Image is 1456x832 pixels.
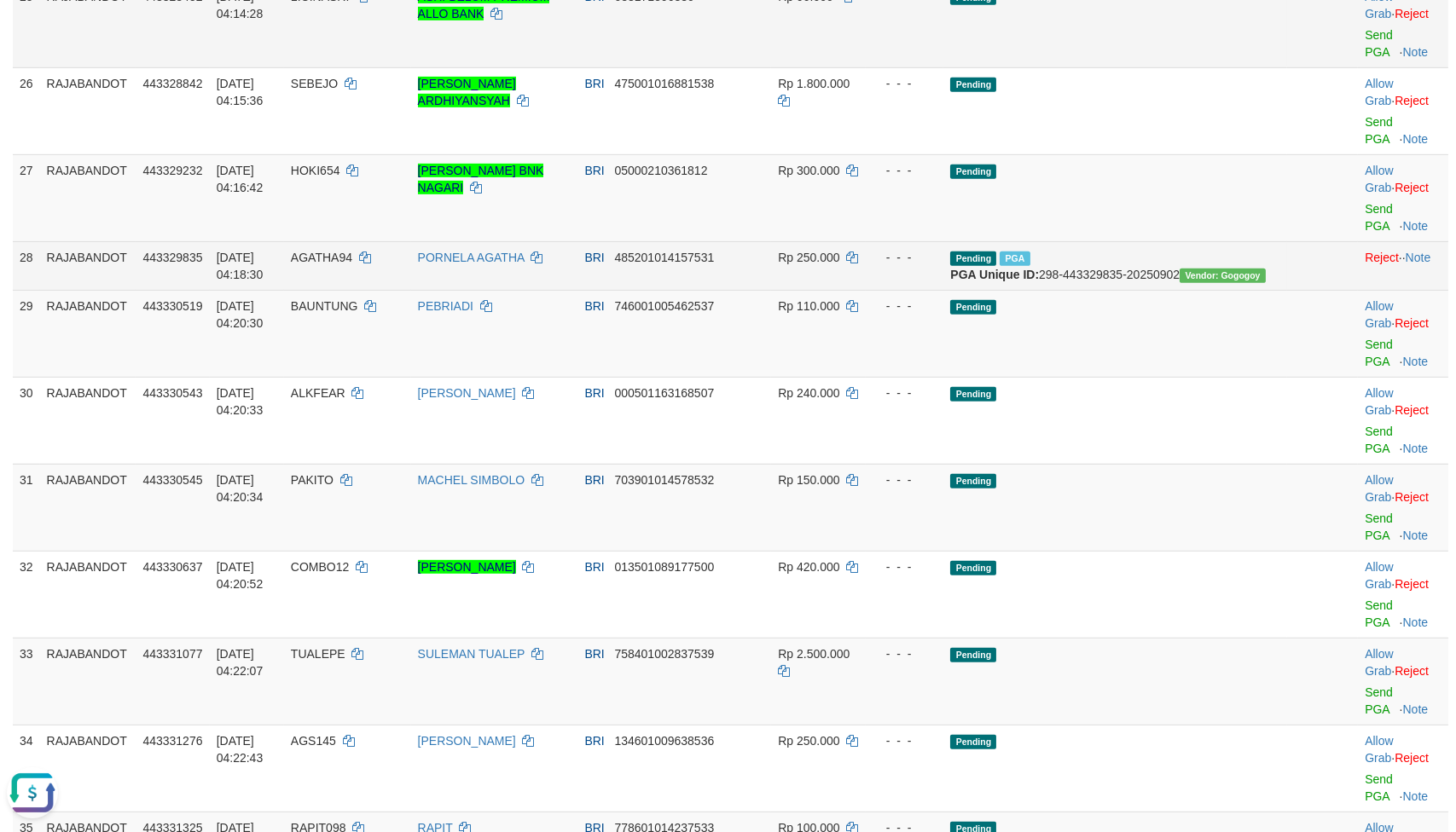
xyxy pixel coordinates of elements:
[873,558,937,575] div: - - -
[13,290,40,377] td: 29
[1365,299,1395,330] span: ·
[418,251,525,264] a: PORNELA AGATHA
[943,241,1287,290] td: 298-443329835-20250902
[1365,511,1393,542] a: Send PGA
[291,77,338,90] span: SEBEJO
[950,561,996,575] span: Pending
[1365,425,1393,455] a: Send PGA
[1403,615,1429,629] a: Note
[1358,638,1448,725] td: ·
[1365,164,1395,194] span: ·
[778,77,850,90] span: Rp 1.800.000
[614,473,714,487] span: Copy 703901014578532 to clipboard
[13,241,40,290] td: 28
[778,473,839,487] span: Rp 150.000
[418,164,544,194] a: [PERSON_NAME] BNK NAGARI
[1365,560,1393,591] a: Allow Grab
[873,645,937,662] div: - - -
[1365,28,1393,59] a: Send PGA
[1365,386,1395,417] span: ·
[418,386,516,400] a: [PERSON_NAME]
[1365,202,1393,233] a: Send PGA
[13,154,40,241] td: 27
[13,638,40,725] td: 33
[584,251,604,264] span: BRI
[1358,241,1448,290] td: · ·
[1403,702,1429,716] a: Note
[40,154,136,241] td: RAJABANDOT
[584,164,604,177] span: BRI
[873,298,937,315] div: - - -
[584,734,604,748] span: BRI
[291,164,340,177] span: HOKI654
[142,251,202,264] span: 443329835
[217,77,264,107] span: [DATE] 04:15:36
[873,471,937,488] div: - - -
[217,386,264,417] span: [DATE] 04:20:33
[1358,551,1448,638] td: ·
[1365,647,1395,678] span: ·
[950,300,996,315] span: Pending
[1365,734,1393,765] a: Allow Grab
[40,464,136,551] td: RAJABANDOT
[614,251,714,264] span: Copy 485201014157531 to clipboard
[13,725,40,812] td: 34
[1403,529,1429,542] a: Note
[1365,560,1395,591] span: ·
[950,78,996,92] span: Pending
[950,735,996,749] span: Pending
[418,77,516,107] a: [PERSON_NAME] ARDHIYANSYAH
[1000,251,1030,266] span: Marked by adkdaniel
[142,473,202,487] span: 443330545
[873,162,937,179] div: - - -
[1365,772,1393,803] a: Send PGA
[584,560,604,574] span: BRI
[291,647,345,661] span: TUALEPE
[40,551,136,638] td: RAJABANDOT
[418,473,525,487] a: MACHEL SIMBOLO
[291,251,352,264] span: AGATHA94
[1358,725,1448,812] td: ·
[291,560,349,574] span: COMBO12
[1365,685,1393,716] a: Send PGA
[584,473,604,487] span: BRI
[217,647,264,678] span: [DATE] 04:22:07
[418,647,525,661] a: SULEMAN TUALEP
[1358,464,1448,551] td: ·
[614,734,714,748] span: Copy 134601009638536 to clipboard
[40,67,136,154] td: RAJABANDOT
[1365,734,1395,765] span: ·
[1365,473,1393,504] a: Allow Grab
[1395,664,1429,678] a: Reject
[778,647,850,661] span: Rp 2.500.000
[217,473,264,504] span: [DATE] 04:20:34
[418,560,516,574] a: [PERSON_NAME]
[1395,7,1429,20] a: Reject
[1358,67,1448,154] td: ·
[1358,377,1448,464] td: ·
[1403,789,1429,803] a: Note
[1365,115,1393,146] a: Send PGA
[614,386,714,400] span: Copy 000501163168507 to clipboard
[1365,77,1395,107] span: ·
[40,725,136,812] td: RAJABANDOT
[1358,290,1448,377] td: ·
[13,551,40,638] td: 32
[950,474,996,488] span: Pending
[1403,132,1429,146] a: Note
[1395,490,1429,504] a: Reject
[1365,251,1399,264] a: Reject
[614,77,714,90] span: Copy 475001016881538 to clipboard
[142,299,202,313] span: 443330519
[13,67,40,154] td: 26
[1395,403,1429,417] a: Reject
[778,251,839,264] span: Rp 250.000
[217,164,264,194] span: [DATE] 04:16:42
[217,560,264,591] span: [DATE] 04:20:52
[1395,316,1429,330] a: Reject
[1365,386,1393,417] a: Allow Grab
[7,7,58,58] button: Open LiveChat chat widget
[13,464,40,551] td: 31
[1395,181,1429,194] a: Reject
[950,268,1039,281] b: PGA Unique ID:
